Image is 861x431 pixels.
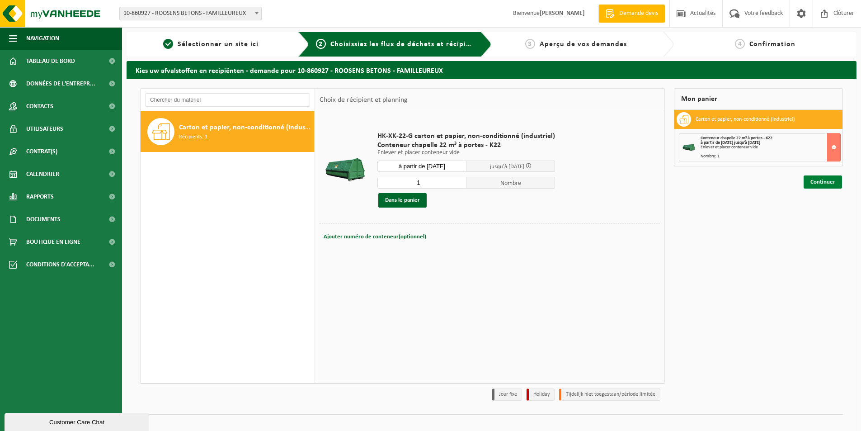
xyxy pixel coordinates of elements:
span: Données de l'entrepr... [26,72,95,95]
span: Récipients: 1 [179,133,207,142]
span: Tableau de bord [26,50,75,72]
strong: [PERSON_NAME] [540,10,585,17]
h3: Carton et papier, non-conditionné (industriel) [696,112,795,127]
span: Choisissiez les flux de déchets et récipients [330,41,481,48]
button: Carton et papier, non-conditionné (industriel) Récipients: 1 [141,111,315,152]
div: Enlever et placer conteneur vide [701,145,840,150]
span: Utilisateurs [26,118,63,140]
span: 10-860927 - ROOSENS BETONS - FAMILLEUREUX [120,7,261,20]
span: jusqu'à [DATE] [490,164,524,170]
span: 1 [163,39,173,49]
div: Choix de récipient et planning [315,89,412,111]
span: Documents [26,208,61,231]
input: Sélectionnez date [377,161,466,172]
span: Contacts [26,95,53,118]
span: Ajouter numéro de conteneur(optionnel) [324,234,426,240]
a: Continuer [804,175,842,189]
span: Boutique en ligne [26,231,80,253]
strong: à partir de [DATE] jusqu'à [DATE] [701,140,760,145]
span: Conditions d'accepta... [26,253,94,276]
span: Conteneur chapelle 22 m³ à portes - K22 [701,136,772,141]
span: Aperçu de vos demandes [540,41,627,48]
span: Nombre [466,177,555,189]
span: 10-860927 - ROOSENS BETONS - FAMILLEUREUX [119,7,262,20]
span: Rapports [26,185,54,208]
div: Mon panier [674,88,843,110]
span: Contrat(s) [26,140,57,163]
li: Jour fixe [492,388,522,401]
span: Navigation [26,27,59,50]
span: Calendrier [26,163,59,185]
span: Confirmation [749,41,795,48]
span: Sélectionner un site ici [178,41,259,48]
span: 3 [525,39,535,49]
span: Demande devis [617,9,660,18]
li: Holiday [527,388,555,401]
a: 1Sélectionner un site ici [131,39,291,50]
input: Chercher du matériel [145,93,310,107]
div: Nombre: 1 [701,154,840,159]
span: 2 [316,39,326,49]
span: HK-XK-22-G carton et papier, non-conditionné (industriel) [377,132,555,141]
button: Ajouter numéro de conteneur(optionnel) [323,231,427,243]
span: Conteneur chapelle 22 m³ à portes - K22 [377,141,555,150]
iframe: chat widget [5,411,151,431]
li: Tijdelijk niet toegestaan/période limitée [559,388,660,401]
button: Dans le panier [378,193,427,208]
h2: Kies uw afvalstoffen en recipiënten - demande pour 10-860927 - ROOSENS BETONS - FAMILLEUREUX [127,61,856,79]
a: Demande devis [598,5,665,23]
span: Carton et papier, non-conditionné (industriel) [179,122,312,133]
p: Enlever et placer conteneur vide [377,150,555,156]
span: 4 [735,39,745,49]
